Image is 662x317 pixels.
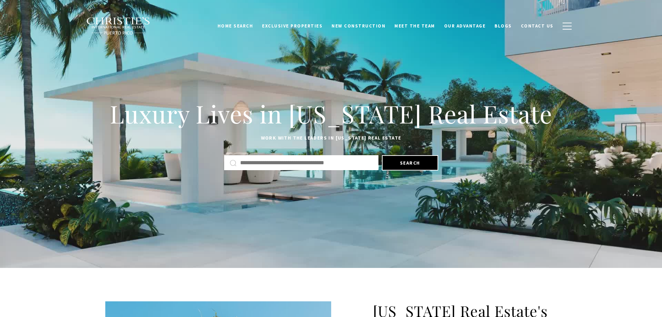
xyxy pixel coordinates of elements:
span: Exclusive Properties [262,23,322,29]
a: Blogs [490,19,516,32]
p: Work with the leaders in [US_STATE] Real Estate [105,134,557,142]
button: Search [382,155,438,171]
span: Blogs [495,23,512,29]
a: Exclusive Properties [258,19,327,32]
img: Christie's International Real Estate black text logo [86,17,151,35]
span: Contact Us [521,23,554,29]
a: Meet the Team [390,19,440,32]
h1: Luxury Lives in [US_STATE] Real Estate [105,98,557,129]
a: New Construction [327,19,390,32]
span: New Construction [332,23,385,29]
span: Our Advantage [444,23,486,29]
a: Our Advantage [440,19,490,32]
a: Home Search [213,19,258,32]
